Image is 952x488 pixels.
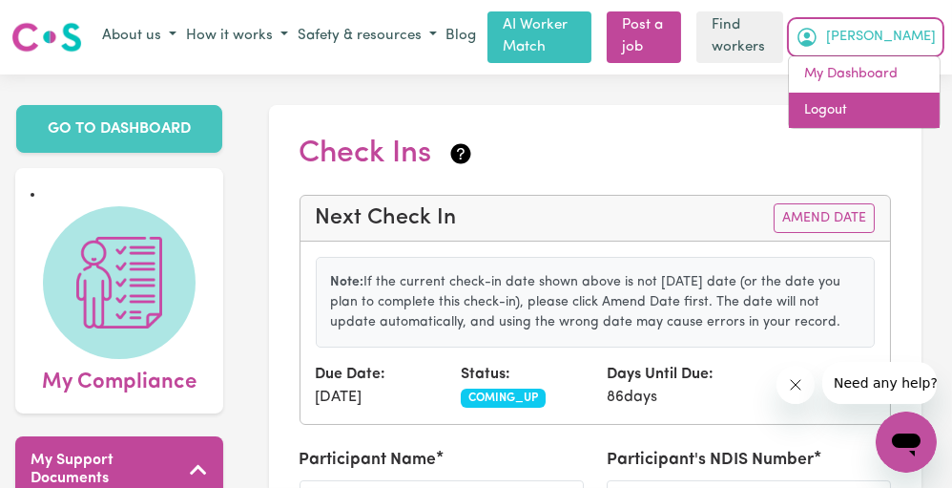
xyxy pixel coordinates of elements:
span: Need any help? [11,13,115,29]
label: Participant's NDIS Number [607,448,814,473]
a: Post a job [607,11,681,63]
button: About us [97,21,181,53]
span: COMING_UP [461,389,546,408]
a: Careseekers logo [11,15,82,59]
h2: Check Ins [300,136,474,172]
a: AI Worker Match [487,11,591,63]
h4: Next Check In [316,204,457,231]
iframe: Message from company [822,362,937,404]
strong: Due Date: [316,367,386,382]
button: My Account [791,21,941,53]
iframe: Close message [776,366,815,404]
span: My Compliance [42,359,197,399]
a: Logout [789,93,940,129]
a: Find workers [696,11,783,63]
strong: Status: [461,367,510,382]
div: 86 days [595,363,741,409]
a: My Dashboard [789,56,940,93]
button: Amend Date [774,203,875,233]
button: Safety & resources [293,21,442,53]
a: Blog [442,22,480,52]
a: My Compliance [31,206,208,399]
span: [PERSON_NAME] [826,27,936,48]
strong: Note: [331,275,364,289]
label: Participant Name [300,448,437,473]
div: [DATE] [304,363,450,409]
h5: My Support Documents [31,452,189,488]
a: GO TO DASHBOARD [16,105,222,153]
div: My Account [788,55,941,129]
iframe: Button to launch messaging window [876,412,937,473]
button: How it works [181,21,293,53]
p: If the current check-in date shown above is not [DATE] date (or the date you plan to complete thi... [331,272,860,332]
img: Careseekers logo [11,20,82,54]
strong: Days Until Due: [607,367,714,382]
